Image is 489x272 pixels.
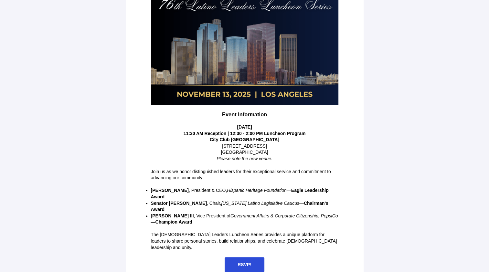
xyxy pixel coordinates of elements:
p: The [DEMOGRAPHIC_DATA] Leaders Luncheon Series provides a unique platform for leaders to share pe... [151,232,338,251]
p: , Vice President of — [151,213,338,225]
em: Government Affairs & Corporate Citizenship, PepsiCo [230,213,338,218]
p: [STREET_ADDRESS] [GEOGRAPHIC_DATA] [151,137,338,162]
strong: Champion Award [155,219,192,225]
strong: Chairman’s Award [151,201,328,212]
strong: Eagle Leadership Award [151,188,329,199]
em: Please note the new venue. [217,156,272,161]
em: [US_STATE] Latino Legislative Caucus [221,201,299,206]
strong: [PERSON_NAME] III [151,213,194,218]
strong: [DATE] [237,124,252,130]
p: , Chair, — [151,200,338,213]
p: , President & CEO, — [151,187,338,200]
span: RSVP! [238,262,251,267]
strong: Event Information [222,111,267,117]
strong: City Club [GEOGRAPHIC_DATA] [210,137,279,142]
em: Hispanic Heritage Foundation [227,188,286,193]
strong: Senator [PERSON_NAME] [151,201,207,206]
strong: [PERSON_NAME] [151,188,189,193]
p: Join us as we honor distinguished leaders for their exceptional service and commitment to advanci... [151,169,338,181]
strong: 11:30 AM Reception | 12:30 - 2:00 PM Luncheon Program [184,131,306,136]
